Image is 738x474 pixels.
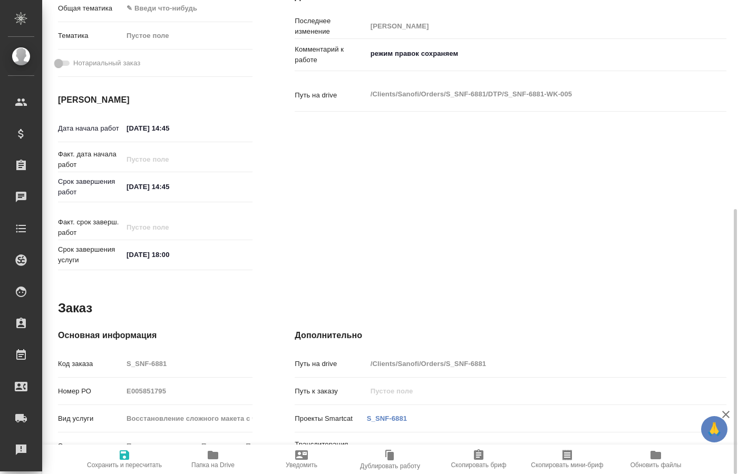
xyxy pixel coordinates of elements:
[123,356,253,371] input: Пустое поле
[58,413,123,424] p: Вид услуги
[58,386,123,397] p: Номер РО
[58,123,123,134] p: Дата начала работ
[169,445,257,474] button: Папка на Drive
[295,439,366,460] p: Транслитерация названий
[58,94,253,106] h4: [PERSON_NAME]
[523,445,611,474] button: Скопировать мини-бриф
[58,217,123,238] p: Факт. срок заверш. работ
[58,441,123,451] p: Этапы услуги
[367,85,691,103] textarea: /Clients/Sanofi/Orders/S_SNF-6881/DTP/S_SNF-6881-WK-005
[346,445,434,474] button: Дублировать работу
[58,359,123,369] p: Код заказа
[295,44,366,65] p: Комментарий к работе
[451,461,506,469] span: Скопировать бриф
[630,461,682,469] span: Обновить файлы
[295,386,366,397] p: Путь к заказу
[705,418,723,440] span: 🙏
[80,445,169,474] button: Сохранить и пересчитать
[58,149,123,170] p: Факт. дата начала работ
[123,179,215,194] input: ✎ Введи что-нибудь
[123,152,215,167] input: Пустое поле
[367,414,407,422] a: S_SNF-6881
[367,45,691,63] textarea: режим правок сохраняем
[123,220,215,235] input: Пустое поле
[58,300,92,317] h2: Заказ
[58,329,253,342] h4: Основная информация
[58,3,123,14] p: Общая тематика
[295,329,726,342] h4: Дополнительно
[295,359,366,369] p: Путь на drive
[191,461,235,469] span: Папка на Drive
[367,18,691,34] input: Пустое поле
[123,121,215,136] input: ✎ Введи что-нибудь
[127,31,240,41] div: Пустое поле
[257,445,346,474] button: Уведомить
[434,445,523,474] button: Скопировать бриф
[367,383,691,399] input: Пустое поле
[58,244,123,265] p: Срок завершения услуги
[58,31,123,41] p: Тематика
[295,16,366,37] p: Последнее изменение
[286,461,317,469] span: Уведомить
[531,461,603,469] span: Скопировать мини-бриф
[123,27,253,45] div: Пустое поле
[701,416,727,442] button: 🙏
[123,411,253,426] input: Пустое поле
[58,176,123,197] p: Срок завершения работ
[123,247,215,262] input: ✎ Введи что-нибудь
[123,383,253,399] input: Пустое поле
[295,413,366,424] p: Проекты Smartcat
[73,58,140,68] span: Нотариальный заказ
[127,3,240,14] div: ✎ Введи что-нибудь
[295,90,366,101] p: Путь на drive
[123,438,253,453] input: Пустое поле
[360,462,420,470] span: Дублировать работу
[87,461,162,469] span: Сохранить и пересчитать
[367,356,691,371] input: Пустое поле
[611,445,700,474] button: Обновить файлы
